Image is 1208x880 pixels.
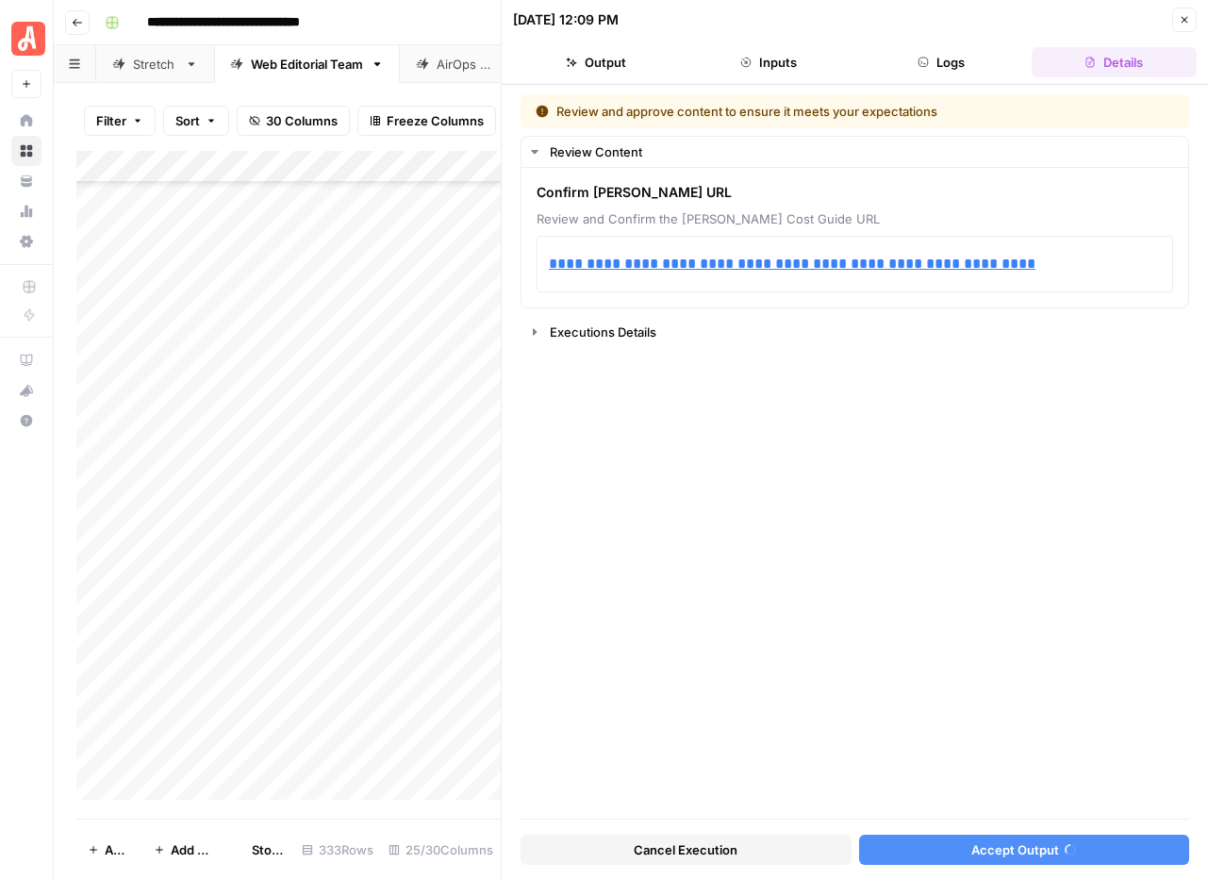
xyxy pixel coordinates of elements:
[859,47,1024,77] button: Logs
[133,55,177,74] div: Stretch
[11,375,41,406] button: What's new?
[237,106,350,136] button: 30 Columns
[11,196,41,226] a: Usage
[537,183,1173,202] span: Confirm [PERSON_NAME] URL
[11,406,41,436] button: Help + Support
[84,106,156,136] button: Filter
[96,45,214,83] a: Stretch
[175,111,200,130] span: Sort
[437,55,496,74] div: AirOps QA
[550,323,1177,341] div: Executions Details
[634,840,737,859] span: Cancel Execution
[11,345,41,375] a: AirOps Academy
[521,168,1188,307] div: Review Content
[11,22,45,56] img: Angi Logo
[400,45,533,83] a: AirOps QA
[11,136,41,166] a: Browse
[513,10,619,29] div: [DATE] 12:09 PM
[387,111,484,130] span: Freeze Columns
[163,106,229,136] button: Sort
[142,835,223,865] button: Add 10 Rows
[105,840,131,859] span: Add Row
[1032,47,1197,77] button: Details
[971,840,1059,859] span: Accept Output
[536,102,1056,121] div: Review and approve content to ensure it meets your expectations
[513,47,678,77] button: Output
[521,137,1188,167] button: Review Content
[214,45,400,83] a: Web Editorial Team
[550,142,1177,161] div: Review Content
[11,15,41,62] button: Workspace: Angi
[686,47,851,77] button: Inputs
[521,835,852,865] button: Cancel Execution
[252,840,283,859] span: Stop Runs
[96,111,126,130] span: Filter
[11,166,41,196] a: Your Data
[357,106,496,136] button: Freeze Columns
[521,317,1188,347] button: Executions Details
[76,835,142,865] button: Add Row
[11,106,41,136] a: Home
[537,209,1173,228] span: Review and Confirm the [PERSON_NAME] Cost Guide URL
[11,226,41,257] a: Settings
[381,835,501,865] div: 25/30 Columns
[251,55,363,74] div: Web Editorial Team
[859,835,1190,865] button: Accept Output
[12,376,41,405] div: What's new?
[171,840,212,859] span: Add 10 Rows
[223,835,294,865] button: Stop Runs
[294,835,381,865] div: 333 Rows
[266,111,338,130] span: 30 Columns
